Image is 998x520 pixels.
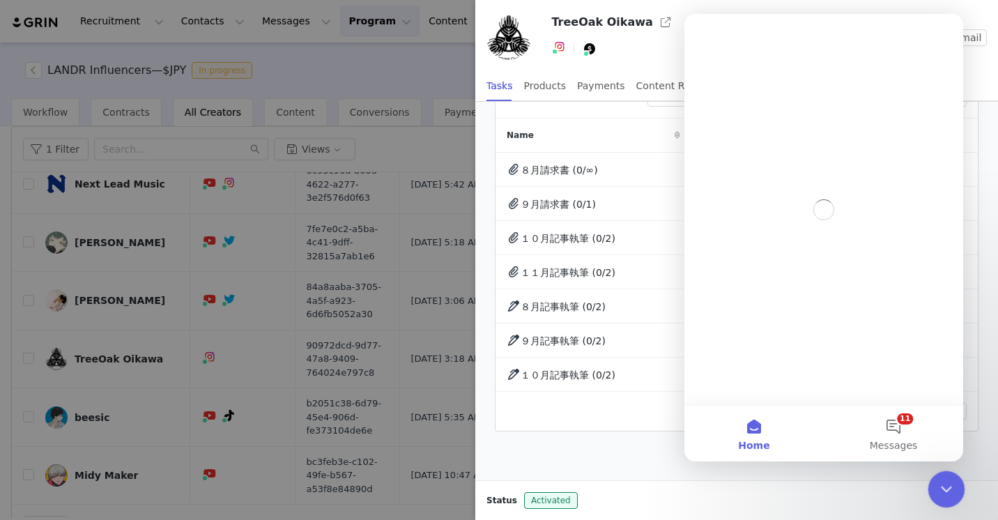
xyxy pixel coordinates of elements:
[521,165,598,176] span: ８月請求書 (0/∞)
[507,129,534,142] span: Name
[521,233,615,244] span: １０月記事執筆 (0/2)
[524,70,566,102] div: Products
[524,492,578,509] span: Activated
[521,267,615,278] span: １１月記事執筆 (0/2)
[486,15,531,60] img: 7f361109-2936-4498-a8e6-023df6127fe0.jpg
[554,41,565,52] img: instagram.svg
[521,199,596,210] span: ９月請求書 (0/1)
[551,14,652,31] h3: TreeOak Oikawa
[577,70,625,102] div: Payments
[521,335,606,346] span: ９月記事執筆 (0/2)
[486,494,517,507] span: Status
[521,369,615,381] span: １０月記事執筆 (0/2)
[928,471,965,508] iframe: Intercom live chat
[684,14,963,461] iframe: Intercom live chat
[636,70,709,102] div: Content Rights
[495,72,978,431] article: Active
[486,70,513,102] div: Tasks
[521,301,606,312] span: ８月記事執筆 (0/2)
